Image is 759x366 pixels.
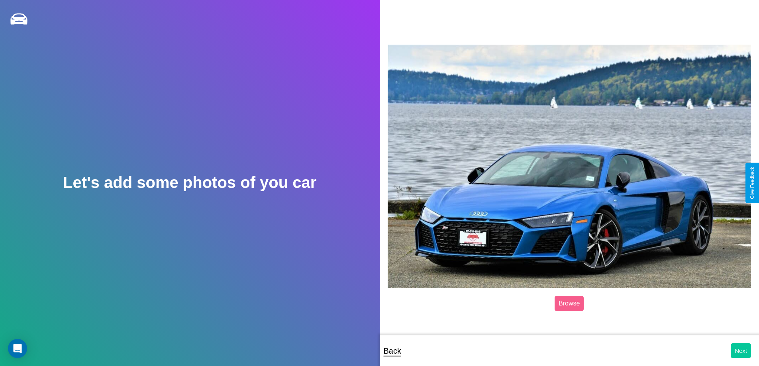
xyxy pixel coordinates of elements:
img: posted [388,45,751,288]
button: Next [731,343,751,358]
label: Browse [555,296,584,311]
h2: Let's add some photos of you car [63,174,316,192]
p: Back [384,344,401,358]
div: Give Feedback [749,167,755,199]
div: Open Intercom Messenger [8,339,27,358]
